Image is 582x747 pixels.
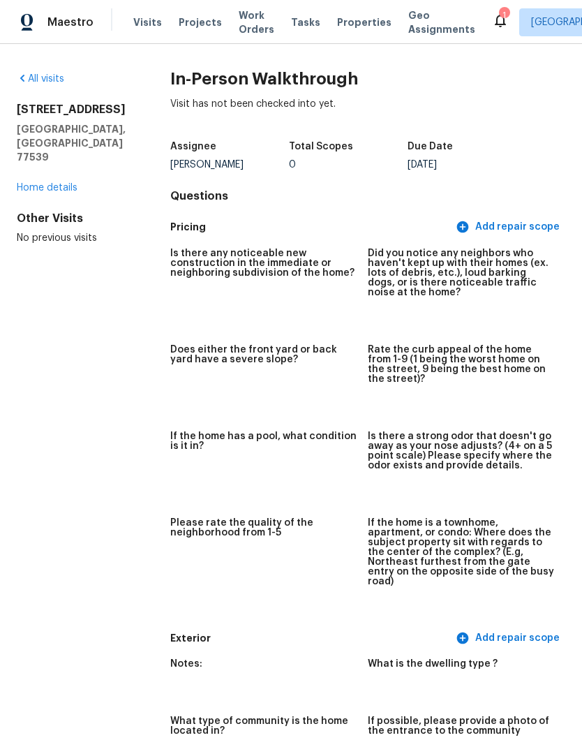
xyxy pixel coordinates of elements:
[239,8,274,36] span: Work Orders
[499,8,509,22] div: 1
[458,219,560,236] span: Add repair scope
[291,17,320,27] span: Tasks
[368,518,554,586] h5: If the home is a townhome, apartment, or condo: Where does the subject property sit with regards ...
[17,103,126,117] h2: [STREET_ADDRESS]
[453,626,565,651] button: Add repair scope
[170,631,453,646] h5: Exterior
[408,142,453,151] h5: Due Date
[170,220,453,235] h5: Pricing
[47,15,94,29] span: Maestro
[170,142,216,151] h5: Assignee
[289,142,353,151] h5: Total Scopes
[170,249,357,278] h5: Is there any noticeable new construction in the immediate or neighboring subdivision of the home?
[368,249,554,297] h5: Did you notice any neighbors who haven't kept up with their homes (ex. lots of debris, etc.), lou...
[368,659,498,669] h5: What is the dwelling type ?
[17,233,97,243] span: No previous visits
[170,431,357,451] h5: If the home has a pool, what condition is it in?
[170,189,565,203] h4: Questions
[170,72,565,86] h2: In-Person Walkthrough
[170,716,357,736] h5: What type of community is the home located in?
[408,160,526,170] div: [DATE]
[170,160,289,170] div: [PERSON_NAME]
[337,15,391,29] span: Properties
[17,122,126,164] h5: [GEOGRAPHIC_DATA], [GEOGRAPHIC_DATA] 77539
[453,214,565,240] button: Add repair scope
[289,160,408,170] div: 0
[179,15,222,29] span: Projects
[170,345,357,364] h5: Does either the front yard or back yard have a severe slope?
[368,431,554,471] h5: Is there a strong odor that doesn't go away as your nose adjusts? (4+ on a 5 point scale) Please ...
[408,8,475,36] span: Geo Assignments
[368,345,554,384] h5: Rate the curb appeal of the home from 1-9 (1 being the worst home on the street, 9 being the best...
[133,15,162,29] span: Visits
[368,716,554,736] h5: If possible, please provide a photo of the entrance to the community
[170,659,202,669] h5: Notes:
[458,630,560,647] span: Add repair scope
[170,518,357,538] h5: Please rate the quality of the neighborhood from 1-5
[170,97,565,133] div: Visit has not been checked into yet.
[17,74,64,84] a: All visits
[17,183,77,193] a: Home details
[17,212,126,225] div: Other Visits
